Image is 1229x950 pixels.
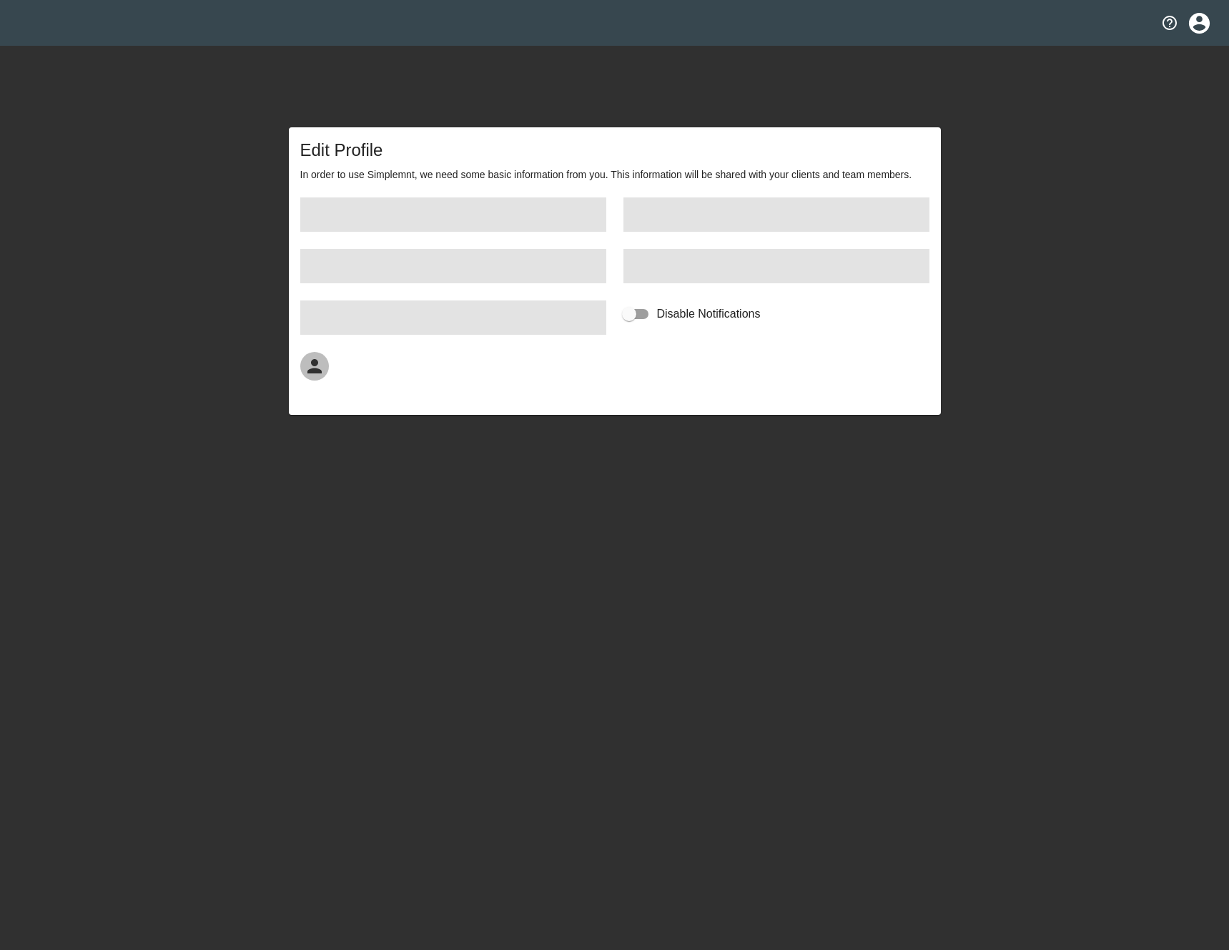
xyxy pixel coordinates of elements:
h5: Edit Profile [300,139,929,162]
button: notifications [1153,6,1187,40]
span: Disable Notifications [657,305,761,323]
h6: In order to use Simplemnt, we need some basic information from you. This information will be shar... [300,167,929,183]
button: profile [1178,2,1220,44]
button: Change Profile Picture [292,343,337,389]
